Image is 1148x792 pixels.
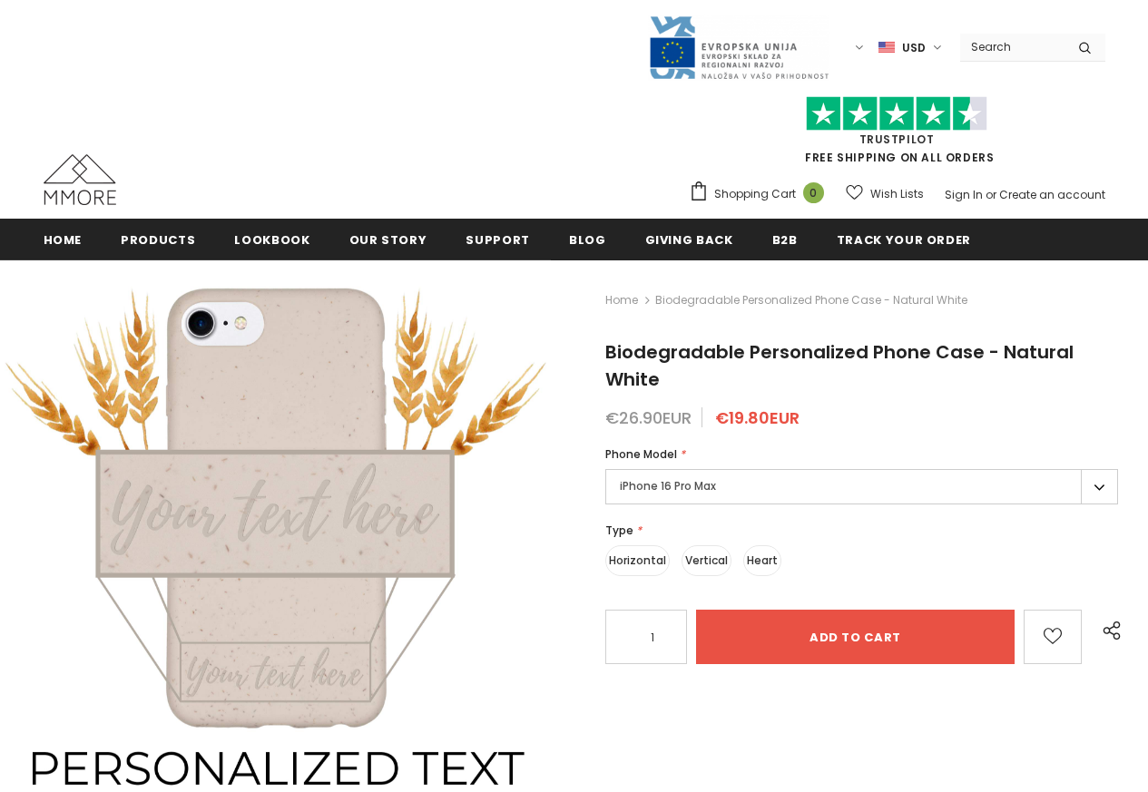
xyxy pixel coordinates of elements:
span: Shopping Cart [714,185,796,203]
a: Shopping Cart 0 [689,181,833,208]
span: support [466,231,530,249]
a: Home [605,289,638,311]
span: Products [121,231,195,249]
a: support [466,219,530,259]
span: or [986,187,996,202]
a: Products [121,219,195,259]
a: Blog [569,219,606,259]
label: iPhone 16 Pro Max [605,469,1118,504]
span: FREE SHIPPING ON ALL ORDERS [689,104,1105,165]
span: B2B [772,231,798,249]
label: Vertical [682,545,731,576]
img: Trust Pilot Stars [806,96,987,132]
a: Lookbook [234,219,309,259]
img: USD [878,40,895,55]
label: Heart [743,545,781,576]
span: 0 [803,182,824,203]
span: Wish Lists [870,185,924,203]
span: Track your order [837,231,971,249]
a: Sign In [945,187,983,202]
span: Blog [569,231,606,249]
span: Our Story [349,231,427,249]
span: Type [605,523,633,538]
input: Add to cart [696,610,1015,664]
a: Track your order [837,219,971,259]
a: Trustpilot [859,132,935,147]
span: Lookbook [234,231,309,249]
a: Our Story [349,219,427,259]
span: Biodegradable Personalized Phone Case - Natural White [655,289,967,311]
span: Phone Model [605,446,677,462]
a: B2B [772,219,798,259]
span: €19.80EUR [715,406,800,429]
input: Search Site [960,34,1065,60]
a: Create an account [999,187,1105,202]
a: Home [44,219,83,259]
span: Giving back [645,231,733,249]
a: Wish Lists [846,178,924,210]
span: Biodegradable Personalized Phone Case - Natural White [605,339,1074,392]
span: USD [902,39,926,57]
a: Javni Razpis [648,39,829,54]
label: Horizontal [605,545,670,576]
img: MMORE Cases [44,154,116,205]
span: Home [44,231,83,249]
a: Giving back [645,219,733,259]
span: €26.90EUR [605,406,692,429]
img: Javni Razpis [648,15,829,81]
